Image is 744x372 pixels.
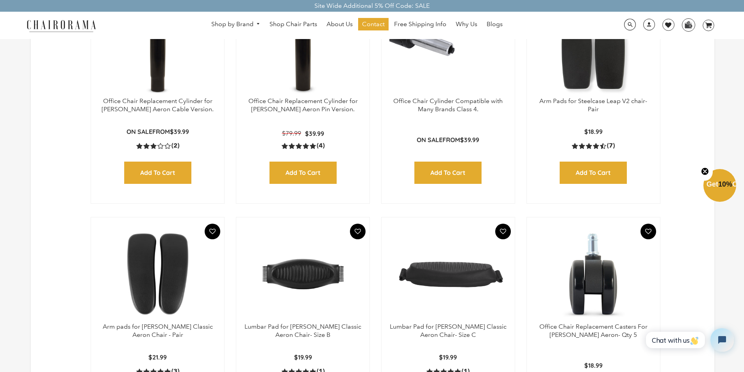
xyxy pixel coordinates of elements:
strong: On Sale [127,128,152,135]
img: Office Chair Replacement Casters For Herman Miller Aeron- Qty 5 - chairorama [535,225,652,323]
a: About Us [323,18,357,30]
span: (7) [607,142,615,150]
img: Lumbar Pad for Herman Miller Classic Aeron Chair- Size C - chairorama [389,225,507,323]
span: $39.99 [305,130,324,137]
span: Get Off [707,180,742,188]
span: Contact [362,20,385,28]
span: Free Shipping Info [394,20,446,28]
a: 5.0 rating (4 votes) [282,142,325,150]
strong: On Sale [417,136,442,144]
img: WhatsApp_Image_2024-07-12_at_16.23.01.webp [682,19,694,30]
button: Close teaser [697,163,713,181]
button: Add To Wishlist [641,224,656,239]
span: $19.99 [294,353,312,361]
a: Blogs [483,18,507,30]
a: Arm pads for [PERSON_NAME] Classic Aeron Chair - Pair [103,323,213,338]
a: Shop by Brand [207,18,264,30]
iframe: Tidio Chat [640,322,740,358]
a: Office Chair Replacement Cylinder for [PERSON_NAME] Aeron Cable Version. [102,97,214,113]
span: Shop Chair Parts [269,20,317,28]
span: $18.99 [584,128,603,135]
button: Add To Wishlist [495,224,511,239]
p: from [127,128,189,136]
a: Arm pads for Herman Miller Classic Aeron Chair - Pair - chairorama Arm pads for Herman Miller Cla... [99,225,216,323]
a: Office Chair Replacement Casters For [PERSON_NAME] Aeron- Qty 5 [539,323,648,338]
img: Arm pads for Herman Miller Classic Aeron Chair - Pair - chairorama [99,225,216,323]
a: Free Shipping Info [390,18,450,30]
a: Shop Chair Parts [266,18,321,30]
a: Why Us [452,18,481,30]
span: $39.99 [170,128,189,135]
span: (4) [317,142,325,150]
a: 4.4 rating (7 votes) [572,142,615,150]
p: from [417,136,479,144]
span: Why Us [456,20,477,28]
span: $19.99 [439,353,457,361]
img: Lumbar Pad for Herman Miller Classic Aeron Chair- Size B - chairorama [244,225,362,323]
span: About Us [327,20,353,28]
a: Lumbar Pad for [PERSON_NAME] Classic Aeron Chair- Size C [390,323,507,338]
a: Contact [358,18,389,30]
span: $39.99 [460,136,479,144]
div: Get10%OffClose teaser [703,170,736,203]
button: Add To Wishlist [205,224,220,239]
input: Add to Cart [560,162,627,184]
span: (2) [171,142,179,150]
a: Office Chair Replacement Cylinder for [PERSON_NAME] Aeron Pin Version. [248,97,358,113]
a: Lumbar Pad for Herman Miller Classic Aeron Chair- Size C - chairorama Lumbar Pad for Herman Mille... [389,225,507,323]
a: Lumbar Pad for [PERSON_NAME] Classic Aeron Chair- Size B [244,323,361,338]
input: Add to Cart [124,162,191,184]
span: $18.99 [584,361,603,369]
button: Add To Wishlist [350,224,366,239]
a: 3.0 rating (2 votes) [136,142,179,150]
a: Office Chair Cylinder Compatible with Many Brands Class 4. [393,97,503,113]
a: Office Chair Replacement Casters For Herman Miller Aeron- Qty 5 - chairorama Office Chair Replace... [535,225,652,323]
span: Blogs [487,20,503,28]
span: $79.99 [282,130,301,137]
nav: DesktopNavigation [134,18,580,32]
a: Lumbar Pad for Herman Miller Classic Aeron Chair- Size B - chairorama Lumbar Pad for Herman Mille... [244,225,362,323]
img: chairorama [22,19,100,32]
input: Add to Cart [414,162,482,184]
span: $21.99 [148,353,167,361]
input: Add to Cart [269,162,337,184]
a: Arm Pads for Steelcase Leap V2 chair- Pair [539,97,647,113]
span: 10% [718,180,732,188]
